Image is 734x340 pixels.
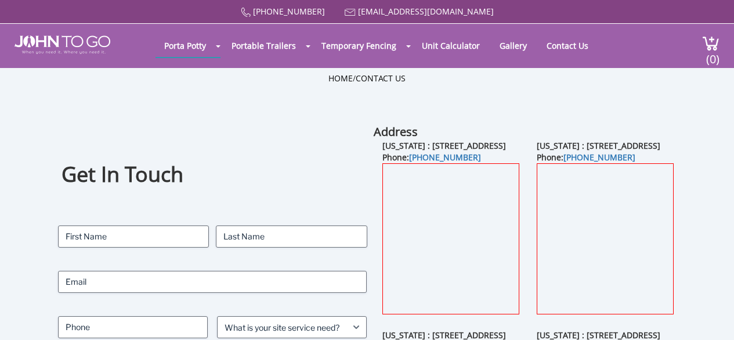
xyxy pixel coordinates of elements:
[223,34,305,57] a: Portable Trailers
[382,152,481,163] b: Phone:
[382,140,506,151] b: [US_STATE] : [STREET_ADDRESS]
[537,140,660,151] b: [US_STATE] : [STREET_ADDRESS]
[241,8,251,17] img: Call
[491,34,536,57] a: Gallery
[253,6,325,17] a: [PHONE_NUMBER]
[156,34,215,57] a: Porta Potty
[537,152,635,163] b: Phone:
[374,124,418,139] b: Address
[58,271,367,293] input: Email
[62,160,364,189] h1: Get In Touch
[328,73,406,84] ul: /
[409,152,481,163] a: [PHONE_NUMBER]
[58,316,208,338] input: Phone
[356,73,406,84] a: Contact Us
[358,6,494,17] a: [EMAIL_ADDRESS][DOMAIN_NAME]
[538,34,597,57] a: Contact Us
[328,73,353,84] a: Home
[413,34,489,57] a: Unit Calculator
[15,35,110,54] img: JOHN to go
[58,226,209,248] input: First Name
[216,226,367,248] input: Last Name
[345,9,356,16] img: Mail
[688,294,734,340] button: Live Chat
[706,42,719,67] span: (0)
[702,35,719,51] img: cart a
[563,152,635,163] a: [PHONE_NUMBER]
[313,34,405,57] a: Temporary Fencing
